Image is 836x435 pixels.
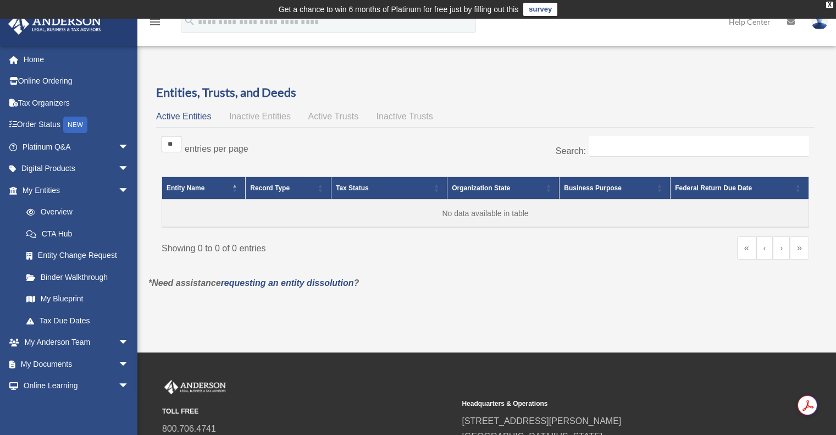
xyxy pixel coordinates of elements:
a: Last [790,236,809,260]
a: My Anderson Teamarrow_drop_down [8,332,146,354]
th: Business Purpose: Activate to sort [560,177,671,200]
div: Showing 0 to 0 of 0 entries [162,236,477,256]
span: arrow_drop_down [118,179,140,202]
span: arrow_drop_down [118,375,140,398]
a: [STREET_ADDRESS][PERSON_NAME] [462,416,621,426]
a: Previous [756,236,773,260]
h3: Entities, Trusts, and Deeds [156,84,815,101]
span: Organization State [452,184,510,192]
a: My Documentsarrow_drop_down [8,353,146,375]
a: Overview [15,201,135,223]
em: *Need assistance ? [148,278,359,288]
span: arrow_drop_down [118,158,140,180]
a: Binder Walkthrough [15,266,140,288]
small: Headquarters & Operations [462,398,754,410]
a: 800.706.4741 [162,424,216,433]
div: NEW [63,117,87,133]
label: entries per page [185,144,248,153]
span: Tax Status [336,184,369,192]
a: survey [523,3,557,16]
span: arrow_drop_down [118,353,140,376]
span: Entity Name [167,184,204,192]
span: Inactive Entities [229,112,291,121]
a: Online Learningarrow_drop_down [8,375,146,397]
a: Next [773,236,790,260]
span: Active Entities [156,112,211,121]
span: Business Purpose [564,184,622,192]
i: search [184,15,196,27]
span: Federal Return Due Date [675,184,752,192]
span: arrow_drop_down [118,136,140,158]
a: Platinum Q&Aarrow_drop_down [8,136,146,158]
span: Active Trusts [308,112,359,121]
small: TOLL FREE [162,406,454,417]
a: Home [8,48,146,70]
a: Entity Change Request [15,245,140,267]
span: arrow_drop_down [118,397,140,419]
th: Entity Name: Activate to invert sorting [162,177,246,200]
span: Inactive Trusts [377,112,433,121]
th: Federal Return Due Date: Activate to sort [671,177,809,200]
span: Record Type [250,184,290,192]
a: Digital Productsarrow_drop_down [8,158,146,180]
a: menu [148,19,162,29]
a: Tax Organizers [8,92,146,114]
div: Get a chance to win 6 months of Platinum for free just by filling out this [279,3,519,16]
div: close [826,2,833,8]
th: Record Type: Activate to sort [246,177,331,200]
a: CTA Hub [15,223,140,245]
th: Tax Status: Activate to sort [331,177,447,200]
a: My Entitiesarrow_drop_down [8,179,140,201]
th: Organization State: Activate to sort [447,177,560,200]
td: No data available in table [162,200,809,227]
span: arrow_drop_down [118,332,140,354]
a: My Blueprint [15,288,140,310]
a: First [737,236,756,260]
i: menu [148,15,162,29]
a: requesting an entity dissolution [221,278,354,288]
a: Tax Due Dates [15,310,140,332]
a: Online Ordering [8,70,146,92]
img: User Pic [811,14,828,30]
a: Order StatusNEW [8,114,146,136]
img: Anderson Advisors Platinum Portal [5,13,104,35]
img: Anderson Advisors Platinum Portal [162,380,228,394]
a: Billingarrow_drop_down [8,397,146,419]
label: Search: [556,146,586,156]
